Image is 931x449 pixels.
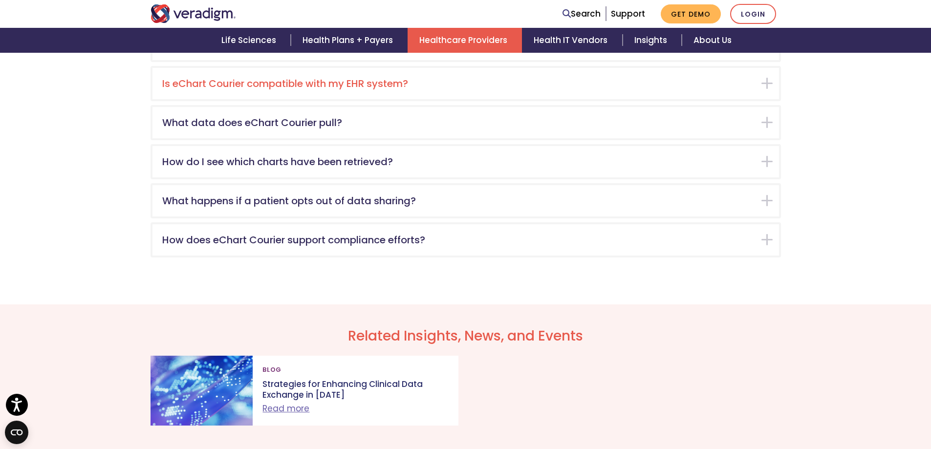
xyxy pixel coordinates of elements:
[661,4,721,23] a: Get Demo
[162,195,755,207] h5: What happens if a patient opts out of data sharing?
[682,28,743,53] a: About Us
[162,156,755,168] h5: How do I see which charts have been retrieved?
[262,379,448,400] p: Strategies for Enhancing Clinical Data Exchange in [DATE]
[151,328,781,344] h2: Related Insights, News, and Events
[5,421,28,444] button: Open CMP widget
[623,28,682,53] a: Insights
[743,379,919,437] iframe: Drift Chat Widget
[408,28,522,53] a: Healthcare Providers
[291,28,408,53] a: Health Plans + Payers
[563,7,601,21] a: Search
[210,28,291,53] a: Life Sciences
[262,362,281,377] span: Blog
[611,8,645,20] a: Support
[262,403,309,414] a: Read more
[162,117,755,128] h5: What data does eChart Courier pull?
[162,78,755,89] h5: Is eChart Courier compatible with my EHR system?
[522,28,622,53] a: Health IT Vendors
[730,4,776,24] a: Login
[151,4,236,23] img: Veradigm logo
[162,234,755,246] h5: How does eChart Courier support compliance efforts?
